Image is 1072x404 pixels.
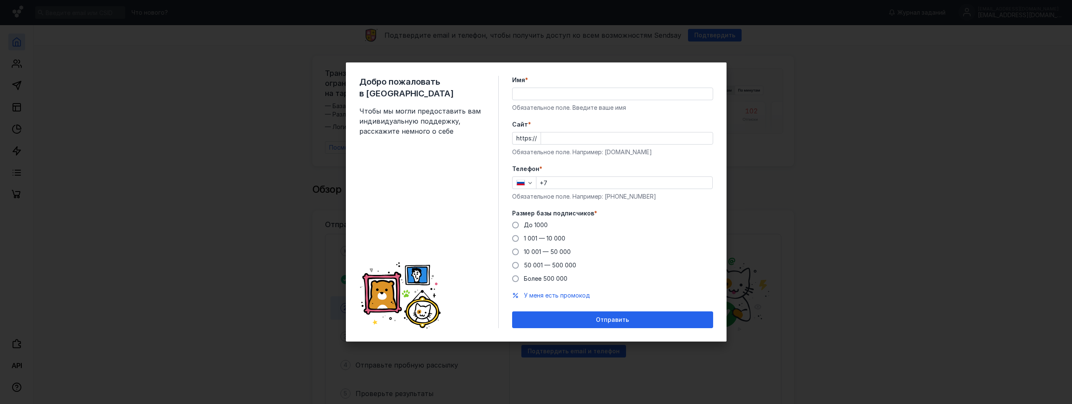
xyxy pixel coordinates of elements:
div: Обязательное поле. Например: [PHONE_NUMBER] [512,192,713,201]
span: Имя [512,76,525,84]
span: Размер базы подписчиков [512,209,594,218]
button: Отправить [512,311,713,328]
span: 50 001 — 500 000 [524,262,576,269]
div: Обязательное поле. Например: [DOMAIN_NAME] [512,148,713,156]
span: 1 001 — 10 000 [524,235,565,242]
span: До 1000 [524,221,548,228]
span: Отправить [596,316,629,324]
div: Обязательное поле. Введите ваше имя [512,104,713,112]
span: Чтобы мы могли предоставить вам индивидуальную поддержку, расскажите немного о себе [359,106,485,136]
span: У меня есть промокод [524,292,590,299]
span: Добро пожаловать в [GEOGRAPHIC_DATA] [359,76,485,99]
span: Cайт [512,120,528,129]
span: Телефон [512,165,539,173]
button: У меня есть промокод [524,291,590,300]
span: 10 001 — 50 000 [524,248,571,255]
span: Более 500 000 [524,275,567,282]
